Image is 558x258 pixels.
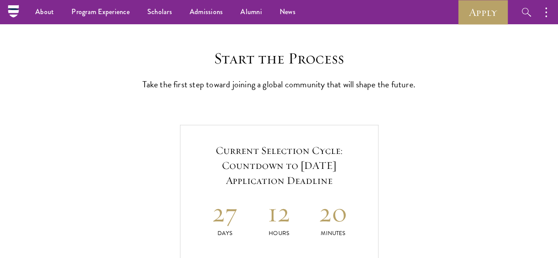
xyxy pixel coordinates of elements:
h2: 12 [252,196,306,229]
p: Minutes [306,229,360,238]
h2: 20 [306,196,360,229]
h5: Current Selection Cycle: Countdown to [DATE] Application Deadline [198,143,360,188]
h2: 27 [198,196,252,229]
p: Take the first step toward joining a global community that will shape the future. [142,77,416,92]
p: Hours [252,229,306,238]
p: Days [198,229,252,238]
h2: Start the Process [142,49,416,68]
